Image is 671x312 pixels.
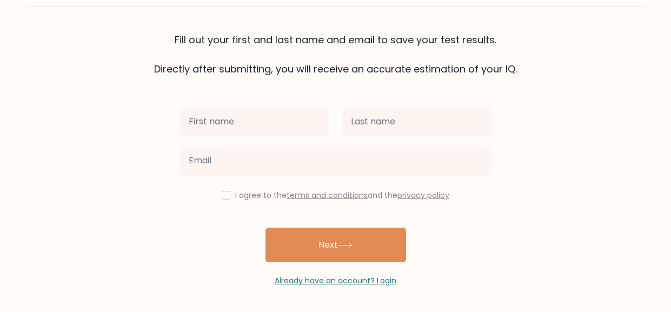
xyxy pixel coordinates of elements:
[287,190,368,201] a: terms and conditions
[265,228,406,262] button: Next
[180,145,491,176] input: Email
[235,190,449,201] label: I agree to the and the
[397,190,449,201] a: privacy policy
[28,32,644,76] div: Fill out your first and last name and email to save your test results. Directly after submitting,...
[342,107,491,137] input: Last name
[180,107,329,137] input: First name
[275,275,396,286] a: Already have an account? Login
